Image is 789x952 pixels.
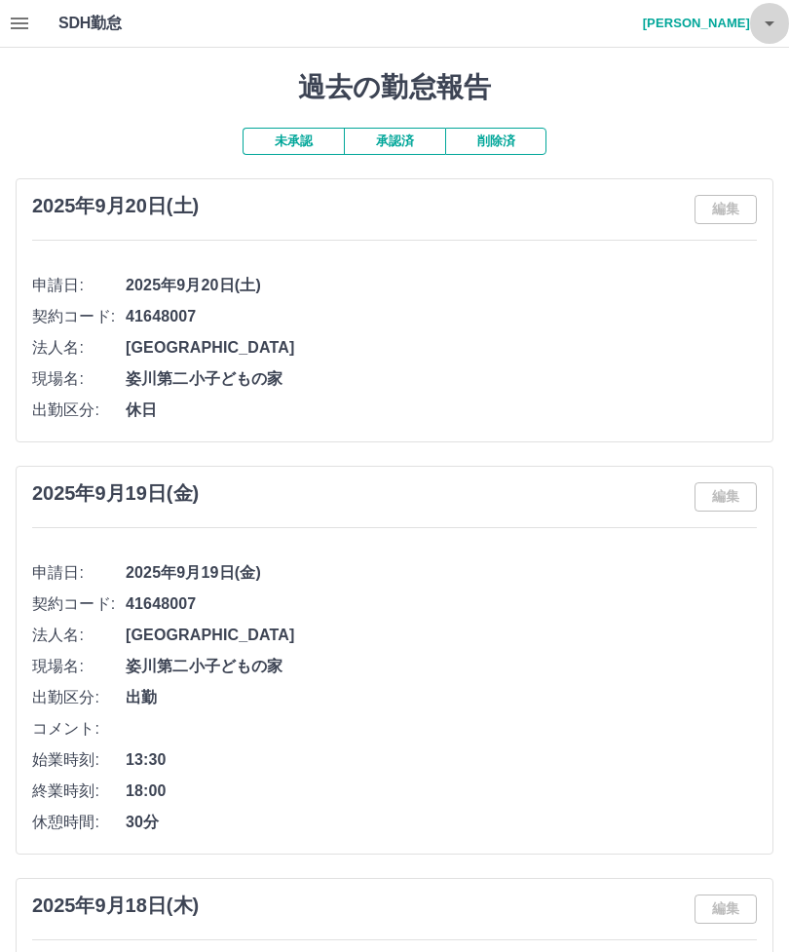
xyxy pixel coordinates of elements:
button: 未承認 [243,128,344,155]
span: 始業時刻: [32,748,126,772]
span: 18:00 [126,780,757,803]
button: 承認済 [344,128,445,155]
span: 出勤 [126,686,757,709]
h3: 2025年9月20日(土) [32,195,199,217]
button: 削除済 [445,128,546,155]
span: 終業時刻: [32,780,126,803]
span: 契約コード: [32,305,126,328]
span: [GEOGRAPHIC_DATA] [126,336,757,360]
span: 現場名: [32,655,126,678]
h3: 2025年9月19日(金) [32,482,199,505]
span: 41648007 [126,592,757,616]
span: 法人名: [32,336,126,360]
span: 休日 [126,399,757,422]
span: 法人名: [32,624,126,647]
span: 2025年9月20日(土) [126,274,757,297]
span: 30分 [126,811,757,834]
span: [GEOGRAPHIC_DATA] [126,624,757,647]
span: 申請日: [32,274,126,297]
span: 姿川第二小子どもの家 [126,655,757,678]
h3: 2025年9月18日(木) [32,895,199,917]
span: 申請日: [32,561,126,585]
span: 13:30 [126,748,757,772]
span: 出勤区分: [32,399,126,422]
h1: 過去の勤怠報告 [16,71,773,104]
span: 現場名: [32,367,126,391]
span: 出勤区分: [32,686,126,709]
span: 姿川第二小子どもの家 [126,367,757,391]
span: 契約コード: [32,592,126,616]
span: 41648007 [126,305,757,328]
span: 2025年9月19日(金) [126,561,757,585]
span: 休憩時間: [32,811,126,834]
span: コメント: [32,717,126,741]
